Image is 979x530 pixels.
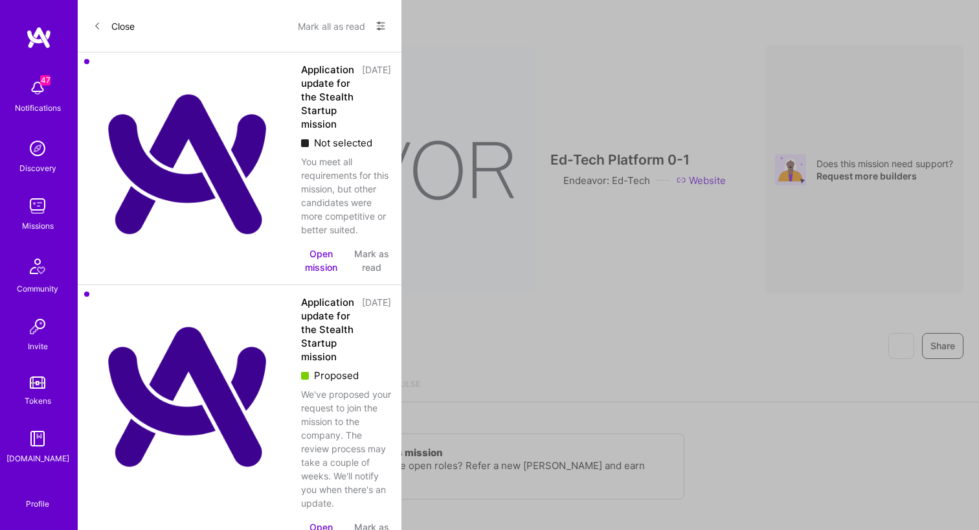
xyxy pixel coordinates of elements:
[30,376,45,389] img: tokens
[301,295,354,363] div: Application update for the Stealth Startup mission
[22,219,54,233] div: Missions
[19,161,56,175] div: Discovery
[301,369,391,382] div: Proposed
[28,340,48,353] div: Invite
[362,295,391,363] div: [DATE]
[25,135,51,161] img: discovery
[25,394,51,408] div: Tokens
[15,101,61,115] div: Notifications
[40,75,51,86] span: 47
[25,426,51,452] img: guide book
[301,63,354,131] div: Application update for the Stealth Startup mission
[21,483,54,509] a: Profile
[301,136,391,150] div: Not selected
[301,155,391,236] div: You meet all requirements for this mission, but other candidates were more competitive or better ...
[298,16,365,36] button: Mark all as read
[352,247,391,274] button: Mark as read
[88,295,291,498] img: Company Logo
[25,314,51,340] img: Invite
[6,452,69,465] div: [DOMAIN_NAME]
[362,63,391,131] div: [DATE]
[25,193,51,219] img: teamwork
[301,387,391,510] div: We've proposed your request to join the mission to the company. The review process may take a cou...
[22,251,53,282] img: Community
[26,497,49,509] div: Profile
[88,63,291,266] img: Company Logo
[26,26,52,49] img: logo
[93,16,135,36] button: Close
[301,247,341,274] button: Open mission
[25,75,51,101] img: bell
[17,282,58,295] div: Community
